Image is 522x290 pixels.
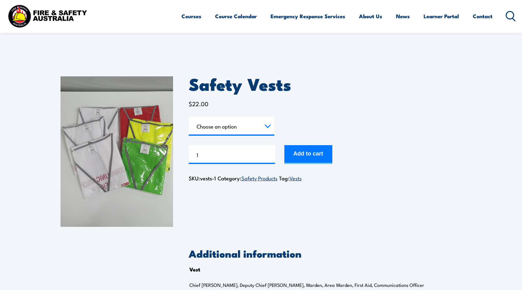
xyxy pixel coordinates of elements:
[182,8,201,25] a: Courses
[424,8,459,25] a: Learner Portal
[189,282,441,288] p: Chief [PERSON_NAME], Deputy Chief [PERSON_NAME], Warden, Area Warden, First Aid, Communications O...
[359,8,382,25] a: About Us
[189,145,275,164] input: Product quantity
[189,265,200,274] th: Vest
[241,174,277,182] a: Safety Products
[200,174,216,182] span: vests-1
[61,76,173,227] img: Safety Vests
[289,174,302,182] a: Vests
[271,8,345,25] a: Emergency Response Services
[215,8,257,25] a: Course Calendar
[189,99,208,108] bdi: 22.00
[279,174,302,182] span: Tag:
[218,174,277,182] span: Category:
[189,99,192,108] span: $
[473,8,493,25] a: Contact
[189,76,462,91] h1: Safety Vests
[189,249,462,258] h2: Additional information
[189,174,216,182] span: SKU:
[396,8,410,25] a: News
[284,145,332,164] button: Add to cart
